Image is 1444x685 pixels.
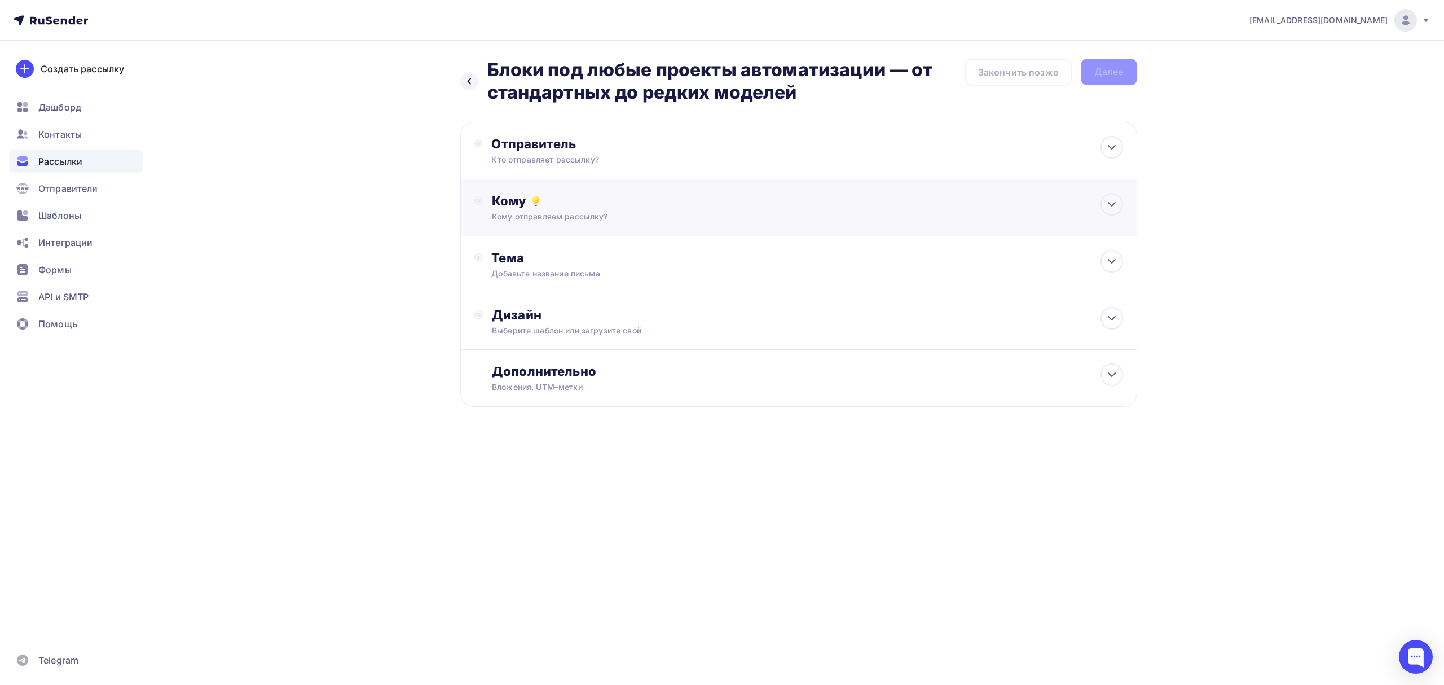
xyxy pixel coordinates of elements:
span: Контакты [38,128,82,141]
a: Формы [9,258,143,281]
span: Формы [38,263,72,276]
span: [EMAIL_ADDRESS][DOMAIN_NAME] [1249,15,1388,26]
div: Кому [492,193,1122,209]
span: Рассылки [38,155,82,168]
div: Тема [491,250,714,266]
span: Дашборд [38,100,81,114]
div: Выберите шаблон или загрузите свой [492,325,1060,336]
div: Дополнительно [492,363,1122,379]
a: Дашборд [9,96,143,118]
a: Отправители [9,177,143,200]
div: Отправитель [491,136,736,152]
span: API и SMTP [38,290,89,304]
a: Рассылки [9,150,143,173]
div: Кто отправляет рассылку? [491,154,711,165]
span: Шаблоны [38,209,81,222]
a: Контакты [9,123,143,146]
div: Создать рассылку [41,62,124,76]
span: Помощь [38,317,77,331]
span: Отправители [38,182,98,195]
div: Кому отправляем рассылку? [492,211,1060,222]
div: Добавьте название письма [491,268,692,279]
a: [EMAIL_ADDRESS][DOMAIN_NAME] [1249,9,1430,32]
span: Интеграции [38,236,93,249]
a: Шаблоны [9,204,143,227]
h2: Блоки под любые проекты автоматизации — от стандартных до редких моделей [487,59,965,104]
div: Дизайн [492,307,1122,323]
div: Вложения, UTM–метки [492,381,1060,393]
span: Telegram [38,653,78,667]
